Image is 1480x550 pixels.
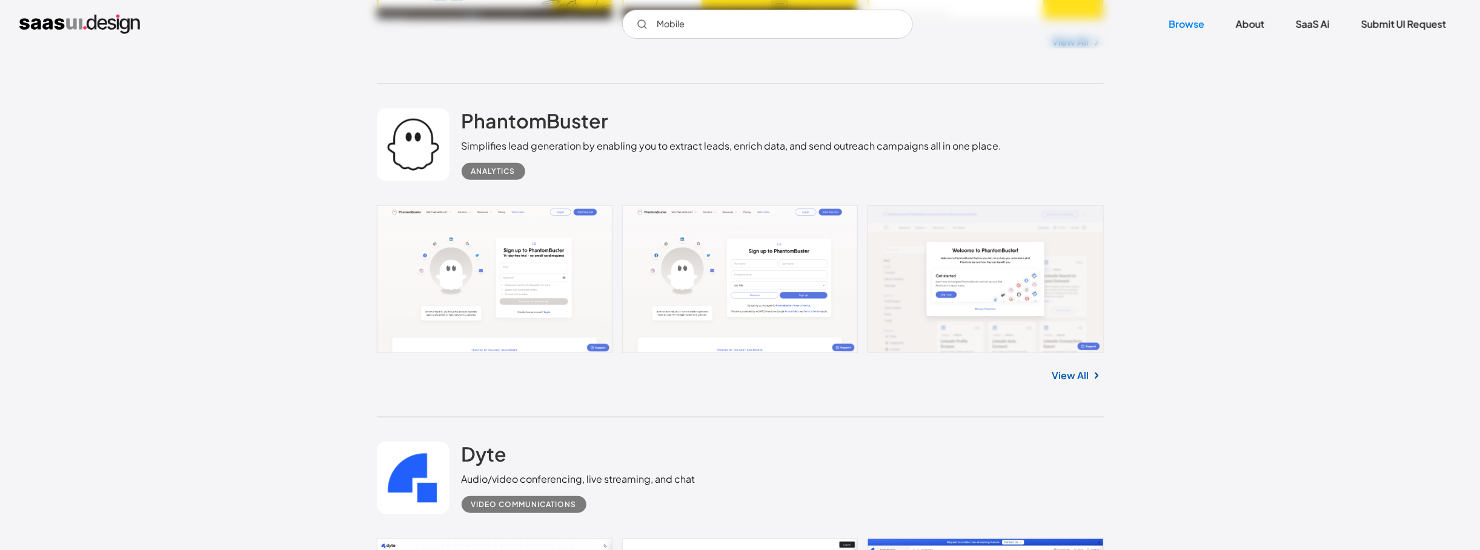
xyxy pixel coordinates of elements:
[462,139,1002,153] div: Simplifies lead generation by enabling you to extract leads, enrich data, and send outreach campa...
[462,108,609,133] h2: PhantomBuster
[1154,11,1219,38] a: Browse
[462,442,507,472] a: Dyte
[462,442,507,466] h2: Dyte
[622,10,913,39] input: Search UI designs you're looking for...
[471,164,516,179] div: Analytics
[19,15,140,34] a: home
[1347,11,1461,38] a: Submit UI Request
[622,10,913,39] form: Email Form
[462,472,695,486] div: Audio/video conferencing, live streaming, and chat
[462,108,609,139] a: PhantomBuster
[1052,368,1089,383] a: View All
[1221,11,1279,38] a: About
[1281,11,1344,38] a: SaaS Ai
[471,497,577,512] div: Video Communications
